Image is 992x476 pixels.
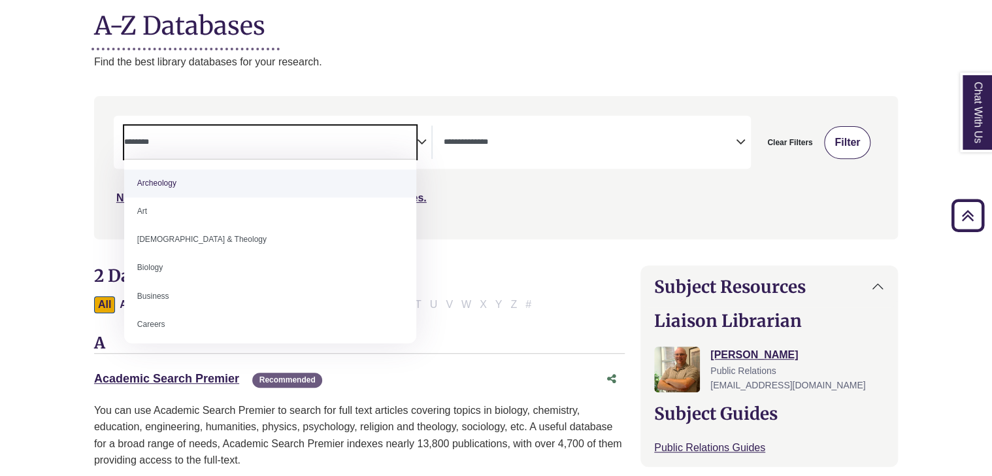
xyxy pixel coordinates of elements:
[94,265,284,286] span: 2 Databases Found for:
[124,197,416,226] li: Art
[124,311,416,339] li: Careers
[654,347,699,392] img: Nathan Farley
[94,402,625,469] p: You can use Academic Search Premier to search for full text articles covering topics in biology, ...
[252,373,322,388] span: Recommended
[124,226,416,254] li: [DEMOGRAPHIC_DATA] & Theology
[124,282,416,311] li: Business
[116,192,427,203] a: Not sure where to start? Check our Recommended Databases.
[710,349,798,360] a: [PERSON_NAME]
[710,365,776,376] span: Public Relations
[94,298,537,309] div: Alpha-list to filter by first letter of database name
[654,403,884,424] h2: Subject Guides
[94,296,115,313] button: All
[824,126,870,159] button: Submit for Search Results
[124,138,417,148] textarea: Search
[94,1,898,41] h1: A-Z Databases
[94,54,898,71] p: Find the best library databases for your research.
[710,380,865,390] span: [EMAIL_ADDRESS][DOMAIN_NAME]
[947,207,989,224] a: Back to Top
[94,372,239,385] a: Academic Search Premier
[124,254,416,282] li: Biology
[94,334,625,354] h3: A
[654,442,765,453] a: Public Relations Guides
[759,126,821,159] button: Clear Filters
[599,367,625,392] button: Share this database
[654,311,884,331] h2: Liaison Librarian
[641,266,897,307] button: Subject Resources
[124,169,416,197] li: Archeology
[94,96,898,239] nav: Search filters
[116,296,131,313] button: Filter Results A
[443,138,736,148] textarea: Search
